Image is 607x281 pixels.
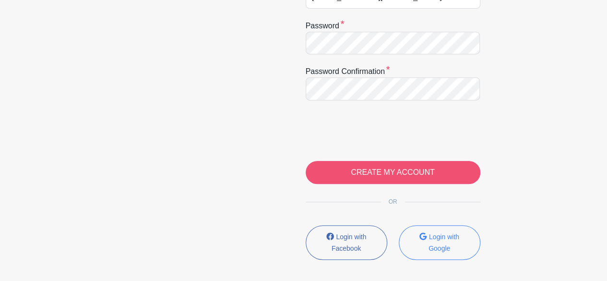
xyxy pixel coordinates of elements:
[381,198,405,205] span: OR
[306,20,345,32] label: Password
[306,112,452,149] iframe: reCAPTCHA
[306,66,390,77] label: Password confirmation
[332,233,367,252] small: Login with Facebook
[399,225,480,260] button: Login with Google
[306,225,387,260] button: Login with Facebook
[428,233,459,252] small: Login with Google
[306,161,480,184] input: CREATE MY ACCOUNT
